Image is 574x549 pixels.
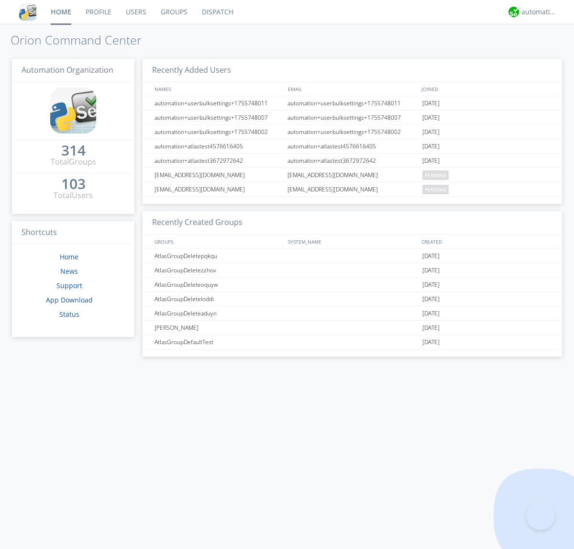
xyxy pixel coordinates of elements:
div: AtlasGroupDeleteaduyn [152,306,285,320]
span: [DATE] [422,263,440,278]
div: automation+userbulksettings+1755748002 [152,125,285,139]
span: [DATE] [422,306,440,321]
a: automation+userbulksettings+1755748002automation+userbulksettings+1755748002[DATE] [143,125,562,139]
a: Support [56,281,82,290]
div: [EMAIL_ADDRESS][DOMAIN_NAME] [152,168,285,182]
a: News [60,267,78,276]
span: [DATE] [422,111,440,125]
img: cddb5a64eb264b2086981ab96f4c1ba7 [50,88,96,134]
div: Total Users [54,190,93,201]
iframe: Toggle Customer Support [526,501,555,530]
div: automation+userbulksettings+1755748007 [152,111,285,124]
div: automation+userbulksettings+1755748011 [152,96,285,110]
div: automation+atlastest3672972642 [152,154,285,168]
a: [EMAIL_ADDRESS][DOMAIN_NAME][EMAIL_ADDRESS][DOMAIN_NAME]pending [143,168,562,182]
a: Home [60,252,78,261]
div: AtlasGroupDeletezzhov [152,263,285,277]
h3: Recently Created Groups [143,211,562,235]
h3: Recently Added Users [143,59,562,82]
div: JOINED [419,82,553,96]
img: cddb5a64eb264b2086981ab96f4c1ba7 [19,3,36,21]
div: EMAIL [286,82,419,96]
a: automation+userbulksettings+1755748011automation+userbulksettings+1755748011[DATE] [143,96,562,111]
span: pending [422,170,449,180]
div: automation+atlas [521,7,557,17]
a: AtlasGroupDeleteoquyw[DATE] [143,278,562,292]
div: CREATED [419,235,553,248]
span: [DATE] [422,96,440,111]
div: 103 [61,179,86,189]
a: automation+atlastest4576616405automation+atlastest4576616405[DATE] [143,139,562,154]
div: automation+userbulksettings+1755748007 [285,111,420,124]
div: [EMAIL_ADDRESS][DOMAIN_NAME] [285,168,420,182]
a: AtlasGroupDeletezzhov[DATE] [143,263,562,278]
div: automation+atlastest3672972642 [285,154,420,168]
div: NAMES [152,82,283,96]
span: [DATE] [422,321,440,335]
a: AtlasGroupDeleteloddi[DATE] [143,292,562,306]
a: [PERSON_NAME][DATE] [143,321,562,335]
div: automation+userbulksettings+1755748002 [285,125,420,139]
div: [PERSON_NAME] [152,321,285,335]
div: SYSTEM_NAME [286,235,419,248]
div: Total Groups [51,157,96,168]
a: 103 [61,179,86,190]
span: [DATE] [422,139,440,154]
div: automation+atlastest4576616405 [285,139,420,153]
div: [EMAIL_ADDRESS][DOMAIN_NAME] [285,182,420,196]
div: AtlasGroupDeletepqkqu [152,249,285,263]
a: automation+atlastest3672972642automation+atlastest3672972642[DATE] [143,154,562,168]
div: automation+atlastest4576616405 [152,139,285,153]
div: GROUPS [152,235,283,248]
div: [EMAIL_ADDRESS][DOMAIN_NAME] [152,182,285,196]
div: AtlasGroupDeleteoquyw [152,278,285,291]
a: AtlasGroupDeleteaduyn[DATE] [143,306,562,321]
a: AtlasGroupDeletepqkqu[DATE] [143,249,562,263]
a: App Download [46,295,93,304]
span: [DATE] [422,278,440,292]
a: AtlasGroupDefaultTest[DATE] [143,335,562,349]
span: [DATE] [422,335,440,349]
a: [EMAIL_ADDRESS][DOMAIN_NAME][EMAIL_ADDRESS][DOMAIN_NAME]pending [143,182,562,197]
a: 314 [61,146,86,157]
span: [DATE] [422,125,440,139]
span: Automation Organization [22,65,113,75]
span: [DATE] [422,154,440,168]
h3: Shortcuts [12,221,134,245]
span: pending [422,185,449,194]
div: 314 [61,146,86,155]
div: AtlasGroupDefaultTest [152,335,285,349]
span: [DATE] [422,292,440,306]
a: automation+userbulksettings+1755748007automation+userbulksettings+1755748007[DATE] [143,111,562,125]
span: [DATE] [422,249,440,263]
div: automation+userbulksettings+1755748011 [285,96,420,110]
a: Status [59,310,79,319]
img: d2d01cd9b4174d08988066c6d424eccd [508,7,519,17]
div: AtlasGroupDeleteloddi [152,292,285,306]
